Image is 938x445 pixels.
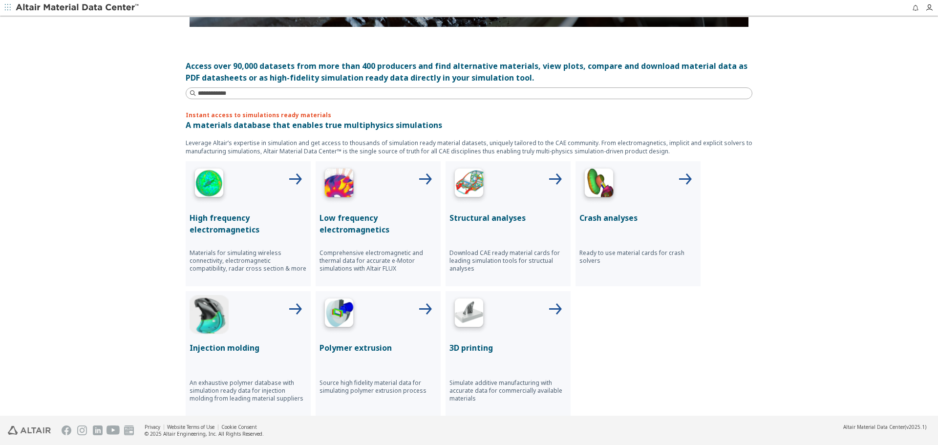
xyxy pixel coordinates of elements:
[186,60,752,84] div: Access over 90,000 datasets from more than 400 producers and find alternative materials, view plo...
[320,379,437,395] p: Source high fidelity material data for simulating polymer extrusion process
[190,295,229,334] img: Injection Molding Icon
[16,3,140,13] img: Altair Material Data Center
[843,424,926,430] div: (v2025.1)
[190,212,307,235] p: High frequency electromagnetics
[579,212,697,224] p: Crash analyses
[190,165,229,204] img: High Frequency Icon
[8,426,51,435] img: Altair Engineering
[145,424,160,430] a: Privacy
[579,165,618,204] img: Crash Analyses Icon
[167,424,214,430] a: Website Terms of Use
[186,119,752,131] p: A materials database that enables true multiphysics simulations
[186,139,752,155] p: Leverage Altair’s expertise in simulation and get access to thousands of simulation ready materia...
[449,342,567,354] p: 3D printing
[449,249,567,273] p: Download CAE ready material cards for leading simulation tools for structual analyses
[446,161,571,286] button: Structural Analyses IconStructural analysesDownload CAE ready material cards for leading simulati...
[190,379,307,403] p: An exhaustive polymer database with simulation ready data for injection molding from leading mate...
[186,111,752,119] p: Instant access to simulations ready materials
[320,212,437,235] p: Low frequency electromagnetics
[186,161,311,286] button: High Frequency IconHigh frequency electromagneticsMaterials for simulating wireless connectivity,...
[449,295,489,334] img: 3D Printing Icon
[145,430,264,437] div: © 2025 Altair Engineering, Inc. All Rights Reserved.
[843,424,905,430] span: Altair Material Data Center
[579,249,697,265] p: Ready to use material cards for crash solvers
[316,291,441,416] button: Polymer Extrusion IconPolymer extrusionSource high fidelity material data for simulating polymer ...
[320,249,437,273] p: Comprehensive electromagnetic and thermal data for accurate e-Motor simulations with Altair FLUX
[221,424,257,430] a: Cookie Consent
[186,291,311,416] button: Injection Molding IconInjection moldingAn exhaustive polymer database with simulation ready data ...
[446,291,571,416] button: 3D Printing Icon3D printingSimulate additive manufacturing with accurate data for commercially av...
[190,249,307,273] p: Materials for simulating wireless connectivity, electromagnetic compatibility, radar cross sectio...
[576,161,701,286] button: Crash Analyses IconCrash analysesReady to use material cards for crash solvers
[190,342,307,354] p: Injection molding
[320,342,437,354] p: Polymer extrusion
[320,295,359,334] img: Polymer Extrusion Icon
[449,212,567,224] p: Structural analyses
[449,379,567,403] p: Simulate additive manufacturing with accurate data for commercially available materials
[449,165,489,204] img: Structural Analyses Icon
[320,165,359,204] img: Low Frequency Icon
[316,161,441,286] button: Low Frequency IconLow frequency electromagneticsComprehensive electromagnetic and thermal data fo...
